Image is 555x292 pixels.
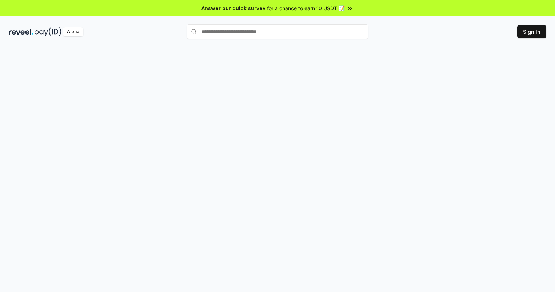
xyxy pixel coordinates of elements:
span: Answer our quick survey [201,4,265,12]
img: pay_id [35,27,61,36]
button: Sign In [517,25,546,38]
img: reveel_dark [9,27,33,36]
div: Alpha [63,27,83,36]
span: for a chance to earn 10 USDT 📝 [267,4,345,12]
